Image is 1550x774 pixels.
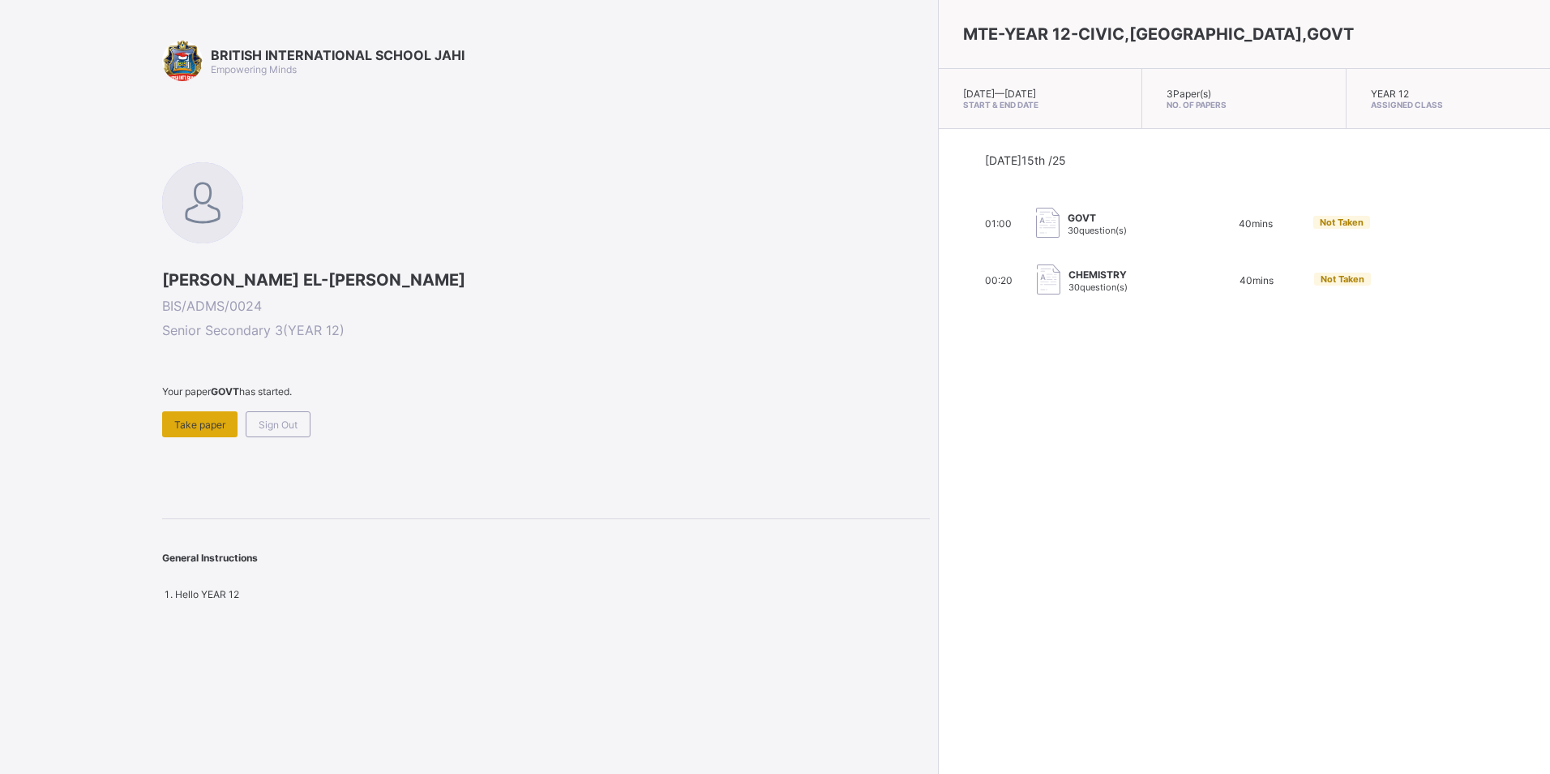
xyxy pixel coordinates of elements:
[1371,88,1409,100] span: YEAR 12
[259,419,298,431] span: Sign Out
[162,298,930,314] span: BIS/ADMS/0024
[1036,208,1060,238] img: take_paper.cd97e1aca70de81545fe8e300f84619e.svg
[211,63,297,75] span: Empowering Minds
[1037,264,1060,295] img: take_paper.cd97e1aca70de81545fe8e300f84619e.svg
[211,385,239,398] b: GOVT
[1320,217,1364,228] span: Not Taken
[985,217,1012,230] span: 01:00
[985,274,1013,286] span: 00:20
[162,270,930,290] span: [PERSON_NAME] EL-[PERSON_NAME]
[174,419,225,431] span: Take paper
[1371,100,1526,110] span: Assigned Class
[1167,88,1211,100] span: 3 Paper(s)
[211,47,465,63] span: BRITISH INTERNATIONAL SCHOOL JAHI
[1068,212,1127,224] span: GOVT
[985,153,1066,167] span: [DATE] 15th /25
[1068,282,1128,293] span: 30 question(s)
[963,88,1036,100] span: [DATE] — [DATE]
[1068,269,1128,281] span: CHEMISTRY
[1068,225,1127,236] span: 30 question(s)
[162,552,258,564] span: General Instructions
[963,100,1117,110] span: Start & End Date
[175,588,239,600] span: Hello YEAR 12
[963,24,1354,44] span: MTE-YEAR 12-CIVIC,[GEOGRAPHIC_DATA],GOVT
[1240,274,1274,286] span: 40 mins
[1321,273,1364,285] span: Not Taken
[1239,217,1273,230] span: 40 mins
[162,322,930,338] span: Senior Secondary 3 ( YEAR 12 )
[162,385,930,398] span: Your paper has started.
[1167,100,1321,110] span: No. of Papers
